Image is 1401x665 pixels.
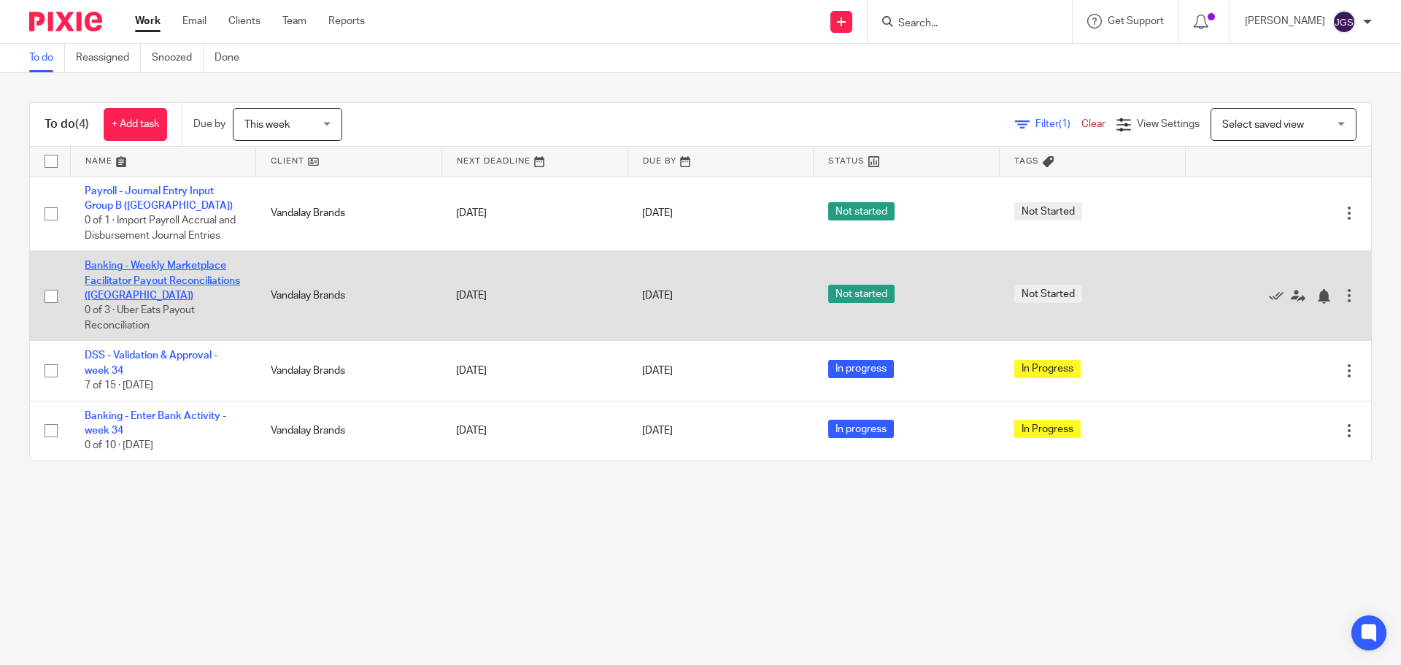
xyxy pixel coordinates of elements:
[85,186,233,211] a: Payroll - Journal Entry Input Group B ([GEOGRAPHIC_DATA])
[441,401,628,461] td: [DATE]
[228,14,260,28] a: Clients
[85,350,217,375] a: DSS - Validation & Approval - week 34
[104,108,167,141] a: + Add task
[256,176,442,251] td: Vandalay Brands
[256,251,442,341] td: Vandalay Brands
[215,44,250,72] a: Done
[828,420,894,438] span: In progress
[182,14,207,28] a: Email
[29,12,102,31] img: Pixie
[1014,360,1081,378] span: In Progress
[45,117,89,132] h1: To do
[135,14,161,28] a: Work
[1222,120,1304,130] span: Select saved view
[642,208,673,218] span: [DATE]
[1014,157,1039,165] span: Tags
[328,14,365,28] a: Reports
[256,341,442,401] td: Vandalay Brands
[193,117,225,131] p: Due by
[828,360,894,378] span: In progress
[1332,10,1356,34] img: svg%3E
[256,401,442,461] td: Vandalay Brands
[1108,16,1164,26] span: Get Support
[1081,119,1105,129] a: Clear
[76,44,141,72] a: Reassigned
[897,18,1028,31] input: Search
[1245,14,1325,28] p: [PERSON_NAME]
[85,411,226,436] a: Banking - Enter Bank Activity - week 34
[1269,288,1291,303] a: Mark as done
[152,44,204,72] a: Snoozed
[1137,119,1200,129] span: View Settings
[75,118,89,130] span: (4)
[85,305,195,331] span: 0 of 3 · Uber Eats Payout Reconciliation
[1014,285,1082,303] span: Not Started
[642,426,673,436] span: [DATE]
[441,176,628,251] td: [DATE]
[441,341,628,401] td: [DATE]
[828,285,895,303] span: Not started
[1014,202,1082,220] span: Not Started
[642,366,673,376] span: [DATE]
[85,380,153,391] span: 7 of 15 · [DATE]
[1035,119,1081,129] span: Filter
[29,44,65,72] a: To do
[85,215,236,241] span: 0 of 1 · Import Payroll Accrual and Disbursement Journal Entries
[244,120,290,130] span: This week
[1014,420,1081,438] span: In Progress
[828,202,895,220] span: Not started
[441,251,628,341] td: [DATE]
[1059,119,1070,129] span: (1)
[85,261,240,301] a: Banking - Weekly Marketplace Facilitator Payout Reconciliations ([GEOGRAPHIC_DATA])
[642,291,673,301] span: [DATE]
[282,14,306,28] a: Team
[85,440,153,450] span: 0 of 10 · [DATE]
